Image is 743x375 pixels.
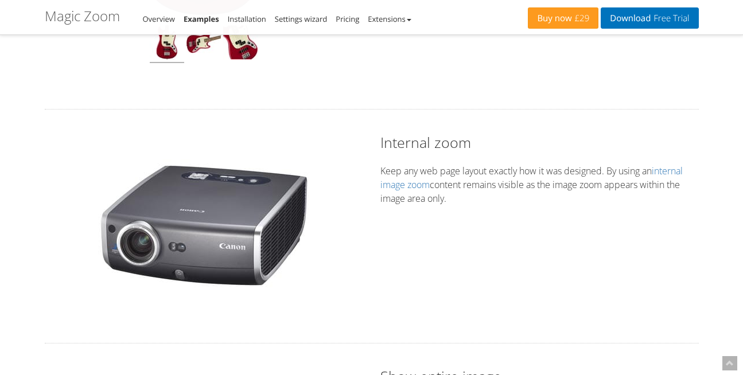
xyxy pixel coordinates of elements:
img: fender-02.jpg [186,25,221,63]
h1: Magic Zoom [45,9,120,24]
a: Buy now£29 [528,7,598,29]
a: DownloadFree Trial [601,7,698,29]
img: fender-03.jpg [223,25,258,63]
p: Keep any web page layout exactly how it was designed. By using an content remains visible as the ... [380,164,699,205]
a: Extensions [368,14,411,24]
span: £29 [572,14,590,23]
a: Installation [228,14,266,24]
a: Settings wizard [275,14,328,24]
a: Pricing [336,14,359,24]
a: internal image zoom [380,165,683,191]
img: Internal zoom example [89,150,318,297]
a: Examples [184,14,219,24]
span: Free Trial [651,14,689,23]
a: Overview [143,14,175,24]
h2: Internal zoom [380,132,699,153]
img: fender-01.jpg [150,25,184,63]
